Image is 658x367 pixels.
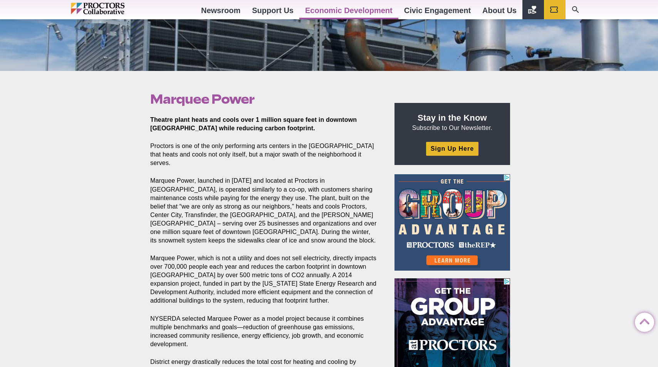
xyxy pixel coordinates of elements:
a: Back to Top [635,313,650,328]
iframe: Advertisement [394,174,510,271]
h1: Marquee Power [150,92,377,106]
p: Proctors is one of the only performing arts centers in the [GEOGRAPHIC_DATA] that heats and cools... [150,142,377,167]
p: Subscribe to Our Newsletter. [404,112,501,132]
a: Sign Up Here [426,142,478,155]
p: Marquee Power, launched in [DATE] and located at Proctors in [GEOGRAPHIC_DATA], is operated simil... [150,177,377,245]
strong: Stay in the Know [418,113,487,123]
p: NYSERDA selected Marquee Power as a model project because it combines multiple benchmarks and goa... [150,315,377,348]
p: Marquee Power, which is not a utility and does not sell electricity, directly impacts over 700,00... [150,254,377,305]
img: Proctors logo [71,3,158,14]
strong: Theatre plant heats and cools over 1 million square feet in downtown [GEOGRAPHIC_DATA] while redu... [150,116,357,131]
